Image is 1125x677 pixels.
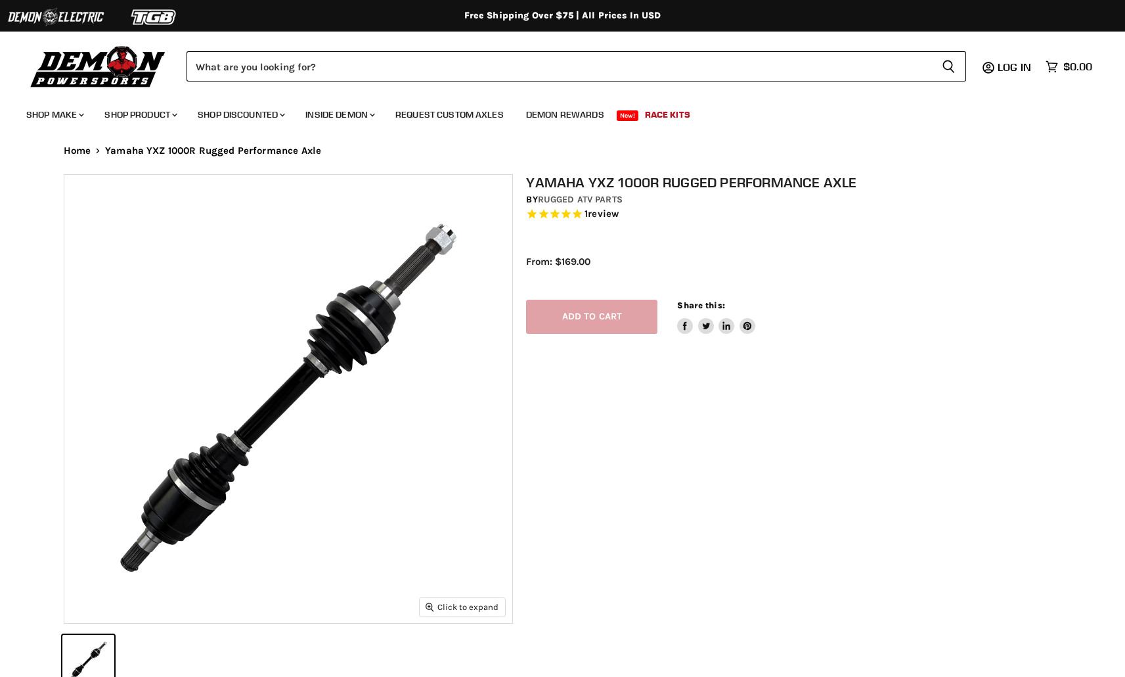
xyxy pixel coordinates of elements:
form: Product [187,51,966,82]
div: by [526,193,1075,207]
a: $0.00 [1039,57,1099,76]
a: Home [64,145,91,156]
a: Race Kits [635,101,700,128]
img: IMAGE [64,175,512,623]
img: Demon Electric Logo 2 [7,5,105,30]
span: New! [617,110,639,121]
span: From: $169.00 [526,256,590,268]
a: Demon Rewards [516,101,614,128]
a: Request Custom Axles [386,101,514,128]
span: Rated 5.0 out of 5 stars 1 reviews [526,208,1075,222]
a: Shop Product [95,101,185,128]
span: review [588,208,619,220]
nav: Breadcrumbs [37,145,1088,156]
h1: Yamaha YXZ 1000R Rugged Performance Axle [526,174,1075,191]
div: Free Shipping Over $75 | All Prices In USD [37,10,1088,22]
ul: Main menu [16,96,1089,128]
span: $0.00 [1063,60,1092,73]
span: Click to expand [426,602,498,612]
img: TGB Logo 2 [105,5,204,30]
a: Inside Demon [296,101,383,128]
aside: Share this: [677,300,755,335]
button: Search [931,51,966,82]
a: Shop Discounted [188,101,293,128]
a: Rugged ATV Parts [538,194,623,205]
input: Search [187,51,931,82]
span: Yamaha YXZ 1000R Rugged Performance Axle [105,145,321,156]
a: Shop Make [16,101,92,128]
img: Demon Powersports [26,43,170,89]
span: Log in [998,60,1031,74]
a: Log in [992,61,1039,73]
span: 1 reviews [585,208,619,220]
button: Click to expand [420,598,505,616]
span: Share this: [677,300,724,310]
